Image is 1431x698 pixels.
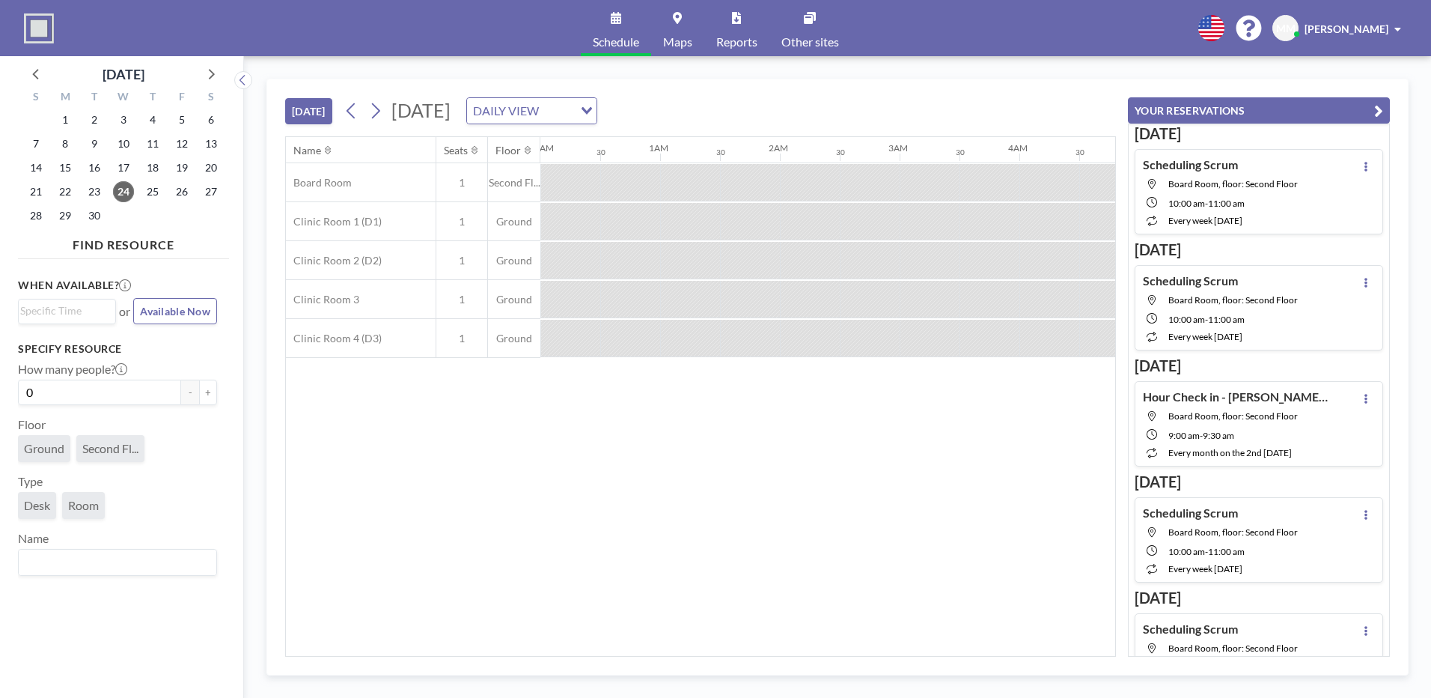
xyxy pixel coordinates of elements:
[167,88,196,108] div: F
[18,362,127,377] label: How many people?
[113,133,134,154] span: Wednesday, September 10, 2025
[286,215,382,228] span: Clinic Room 1 (D1)
[18,417,46,432] label: Floor
[1008,142,1028,154] div: 4AM
[201,157,222,178] span: Saturday, September 20, 2025
[1135,473,1383,491] h3: [DATE]
[18,231,229,252] h4: FIND RESOURCE
[84,133,105,154] span: Tuesday, September 9, 2025
[24,441,64,456] span: Ground
[103,64,144,85] div: [DATE]
[1205,546,1208,557] span: -
[18,531,49,546] label: Name
[171,109,192,130] span: Friday, September 5, 2025
[286,176,352,189] span: Board Room
[495,144,521,157] div: Floor
[596,148,605,157] div: 30
[488,254,540,267] span: Ground
[1143,622,1238,637] h4: Scheduling Scrum
[68,498,99,513] span: Room
[1205,198,1208,209] span: -
[1203,430,1234,441] span: 9:30 AM
[1075,148,1084,157] div: 30
[84,205,105,226] span: Tuesday, September 30, 2025
[1168,198,1205,209] span: 10:00 AM
[25,181,46,202] span: Sunday, September 21, 2025
[142,109,163,130] span: Thursday, September 4, 2025
[488,215,540,228] span: Ground
[55,157,76,178] span: Monday, September 15, 2025
[716,148,725,157] div: 30
[649,142,668,154] div: 1AM
[171,133,192,154] span: Friday, September 12, 2025
[201,109,222,130] span: Saturday, September 6, 2025
[119,304,130,319] span: or
[171,157,192,178] span: Friday, September 19, 2025
[1208,546,1245,557] span: 11:00 AM
[1168,178,1298,189] span: Board Room, floor: Second Floor
[1305,22,1388,35] span: [PERSON_NAME]
[1168,643,1298,654] span: Board Room, floor: Second Floor
[109,88,138,108] div: W
[1168,526,1298,538] span: Board Room, floor: Second Floor
[24,13,54,43] img: organization-logo
[663,36,692,48] span: Maps
[82,441,138,456] span: Second Fl...
[529,142,554,154] div: 12AM
[1168,447,1292,458] span: every month on the 2nd [DATE]
[20,553,208,572] input: Search for option
[84,109,105,130] span: Tuesday, September 2, 2025
[1143,157,1238,172] h4: Scheduling Scrum
[199,380,217,405] button: +
[201,181,222,202] span: Saturday, September 27, 2025
[84,157,105,178] span: Tuesday, September 16, 2025
[543,101,572,121] input: Search for option
[80,88,109,108] div: T
[286,254,382,267] span: Clinic Room 2 (D2)
[1200,430,1203,441] span: -
[113,109,134,130] span: Wednesday, September 3, 2025
[140,305,210,318] span: Available Now
[196,88,225,108] div: S
[436,332,487,345] span: 1
[25,157,46,178] span: Sunday, September 14, 2025
[286,293,359,306] span: Clinic Room 3
[1135,356,1383,375] h3: [DATE]
[1205,314,1208,325] span: -
[171,181,192,202] span: Friday, September 26, 2025
[436,215,487,228] span: 1
[25,205,46,226] span: Sunday, September 28, 2025
[1143,506,1238,521] h4: Scheduling Scrum
[1168,563,1242,574] span: every week [DATE]
[436,293,487,306] span: 1
[1135,124,1383,143] h3: [DATE]
[436,176,487,189] span: 1
[113,157,134,178] span: Wednesday, September 17, 2025
[470,101,542,121] span: DAILY VIEW
[201,133,222,154] span: Saturday, September 13, 2025
[781,36,839,48] span: Other sites
[142,181,163,202] span: Thursday, September 25, 2025
[24,498,50,513] span: Desk
[113,181,134,202] span: Wednesday, September 24, 2025
[488,293,540,306] span: Ground
[19,550,216,575] div: Search for option
[488,176,540,189] span: Second Fl...
[142,157,163,178] span: Thursday, September 18, 2025
[1168,410,1298,422] span: Board Room, floor: Second Floor
[286,332,382,345] span: Clinic Room 4 (D3)
[55,133,76,154] span: Monday, September 8, 2025
[1143,273,1238,288] h4: Scheduling Scrum
[181,380,199,405] button: -
[1208,314,1245,325] span: 11:00 AM
[888,142,908,154] div: 3AM
[488,332,540,345] span: Ground
[467,98,596,124] div: Search for option
[22,88,51,108] div: S
[1276,22,1296,35] span: MM
[436,254,487,267] span: 1
[1168,215,1242,226] span: every week [DATE]
[1168,294,1298,306] span: Board Room, floor: Second Floor
[293,144,321,157] div: Name
[84,181,105,202] span: Tuesday, September 23, 2025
